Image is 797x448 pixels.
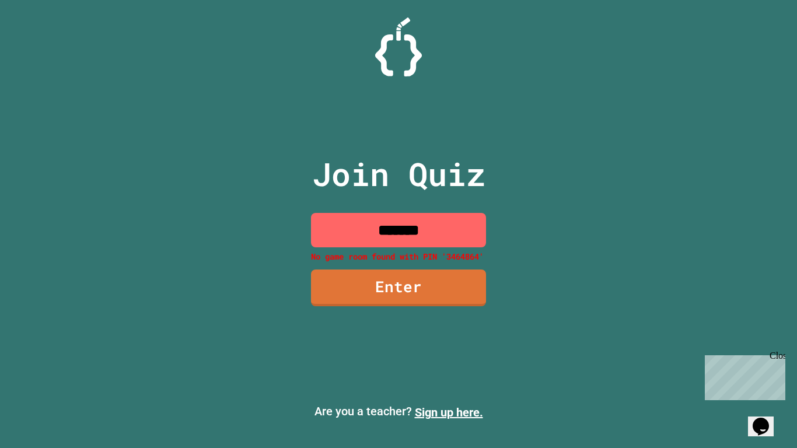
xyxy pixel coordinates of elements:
p: Are you a teacher? [9,402,788,421]
p: No game room found with PIN '3464864' [311,250,486,262]
img: Logo.svg [375,17,422,76]
iframe: chat widget [700,351,785,400]
a: Sign up here. [415,405,483,419]
a: Enter [311,269,486,306]
p: Join Quiz [312,150,485,198]
iframe: chat widget [748,401,785,436]
div: Chat with us now!Close [5,5,81,74]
